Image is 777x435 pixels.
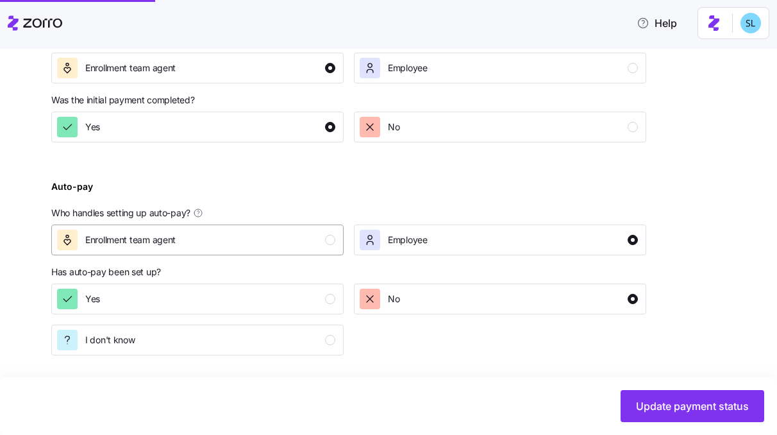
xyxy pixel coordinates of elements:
span: Help [637,15,677,31]
span: Enrollment team agent [85,62,176,74]
span: Yes [85,121,100,133]
span: No [388,293,399,305]
span: Enrollment team agent [85,234,176,246]
span: No [388,121,399,133]
span: Employee [388,62,428,74]
span: Has auto-pay been set up? [51,266,161,278]
img: 7c620d928e46699fcfb78cede4daf1d1 [740,13,761,33]
span: Employee [388,234,428,246]
span: I don't know [85,334,135,346]
span: Update payment status [636,398,749,414]
div: Auto-pay [51,180,93,204]
span: Who handles setting up auto-pay? [51,207,190,219]
button: Help [626,10,687,36]
span: Yes [85,293,100,305]
span: Was the initial payment completed? [51,94,194,107]
button: Update payment status [621,390,764,422]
